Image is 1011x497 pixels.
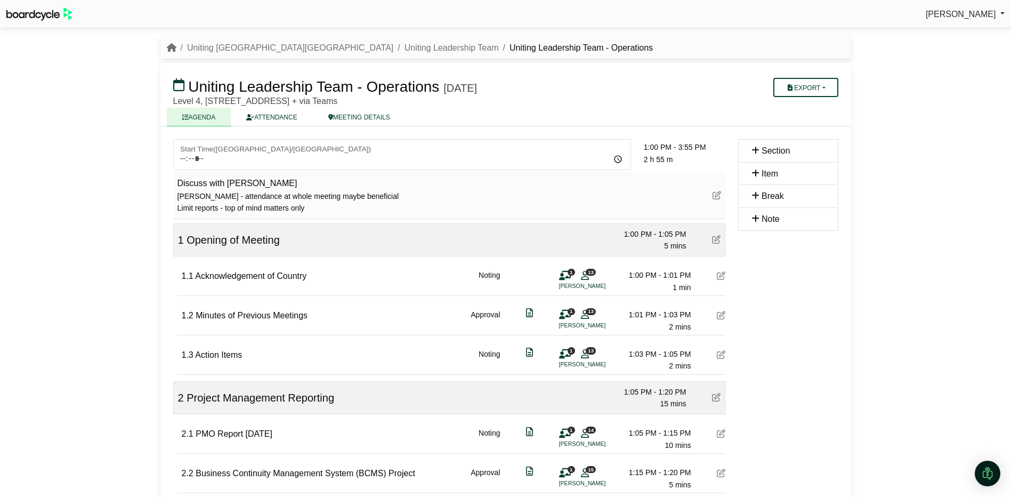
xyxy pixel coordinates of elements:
span: 14 [586,427,596,434]
a: AGENDA [167,108,231,126]
div: 1:00 PM - 3:55 PM [644,141,725,153]
span: 1 min [673,283,691,292]
span: 1 [568,269,575,276]
div: Open Intercom Messenger [975,461,1000,486]
span: Opening of Meeting [187,234,280,246]
span: 15 mins [660,399,686,408]
div: Approval [471,309,500,333]
span: Section [762,146,790,155]
span: 1 [568,427,575,434]
a: MEETING DETAILS [313,108,406,126]
a: Uniting Leadership Team [405,43,499,52]
span: 1.2 [182,311,193,320]
div: 1:03 PM - 1:05 PM [617,348,691,360]
span: 15 [586,466,596,473]
span: 1 [568,308,575,315]
span: 1.3 [182,350,193,359]
li: [PERSON_NAME] [559,360,639,369]
div: Noting [479,348,500,372]
div: 1:00 PM - 1:01 PM [617,269,691,281]
span: 13 [586,347,596,354]
div: [DATE] [443,82,477,94]
div: Approval [471,467,500,491]
span: 5 mins [664,242,686,250]
span: Break [762,191,784,201]
span: 13 [586,269,596,276]
span: Business Continuity Management System (BCMS) Project [196,469,415,478]
span: PMO Report [DATE] [196,429,272,438]
li: [PERSON_NAME] [559,439,639,448]
span: 1 [568,347,575,354]
span: 2 mins [669,362,691,370]
span: 2 h 55 m [644,155,673,164]
a: Uniting [GEOGRAPHIC_DATA][GEOGRAPHIC_DATA] [187,43,393,52]
span: Action Items [195,350,242,359]
div: Noting [479,269,500,293]
span: Uniting Leadership Team - Operations [188,78,439,95]
span: Discuss with [PERSON_NAME] [177,179,297,188]
span: Item [762,169,778,178]
span: 2 mins [669,323,691,331]
span: 13 [586,308,596,315]
a: ATTENDANCE [231,108,312,126]
li: [PERSON_NAME] [559,479,639,488]
a: [PERSON_NAME] [926,7,1005,21]
button: Export [773,78,838,97]
img: BoardcycleBlackGreen-aaafeed430059cb809a45853b8cf6d952af9d84e6e89e1f1685b34bfd5cb7d64.svg [6,7,72,21]
div: 1:00 PM - 1:05 PM [612,228,686,240]
li: Uniting Leadership Team - Operations [498,41,653,55]
nav: breadcrumb [167,41,653,55]
div: [PERSON_NAME] - attendance at whole meeting maybe beneficial Limit reports - top of mind matters ... [177,190,399,214]
span: 2.1 [182,429,193,438]
span: Acknowledgement of Country [195,271,306,280]
span: 5 mins [669,480,691,489]
li: [PERSON_NAME] [559,282,639,291]
div: 1:01 PM - 1:03 PM [617,309,691,320]
span: Note [762,214,780,223]
span: 2.2 [182,469,193,478]
span: 1 [178,234,184,246]
div: 1:05 PM - 1:15 PM [617,427,691,439]
div: 1:15 PM - 1:20 PM [617,467,691,478]
span: Level 4, [STREET_ADDRESS] + via Teams [173,97,338,106]
span: 1.1 [182,271,193,280]
div: 1:05 PM - 1:20 PM [612,386,686,398]
span: Minutes of Previous Meetings [196,311,308,320]
span: 2 [178,392,184,404]
div: Noting [479,427,500,451]
span: 10 mins [665,441,691,450]
span: [PERSON_NAME] [926,10,996,19]
span: 1 [568,466,575,473]
span: Project Management Reporting [187,392,334,404]
li: [PERSON_NAME] [559,321,639,330]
